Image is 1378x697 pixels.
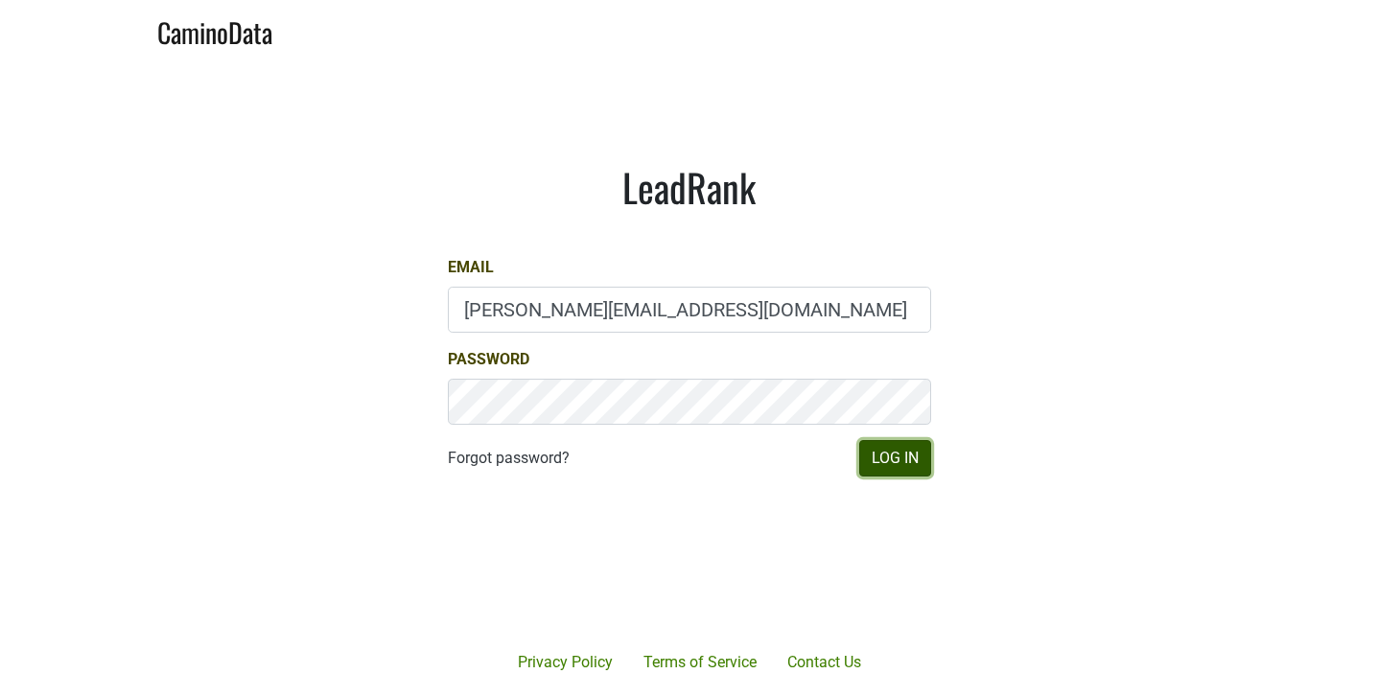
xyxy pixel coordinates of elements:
label: Password [448,348,529,371]
label: Email [448,256,494,279]
button: Log In [859,440,931,476]
a: Terms of Service [628,643,772,682]
a: Privacy Policy [502,643,628,682]
a: Forgot password? [448,447,570,470]
h1: LeadRank [448,164,931,210]
a: CaminoData [157,8,272,53]
a: Contact Us [772,643,876,682]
